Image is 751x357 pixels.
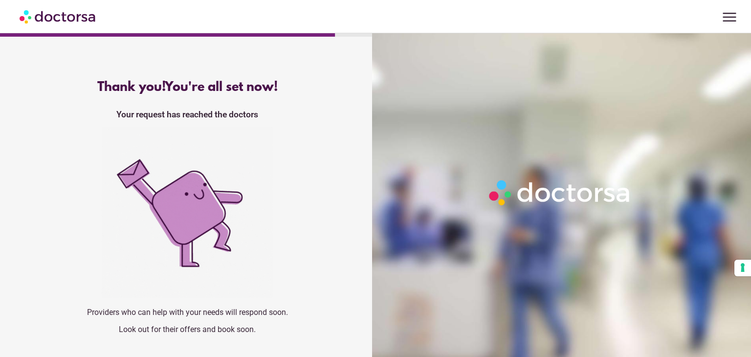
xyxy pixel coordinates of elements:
[102,127,273,298] img: success
[20,5,97,27] img: Doctorsa.com
[734,260,751,276] button: Your consent preferences for tracking technologies
[27,308,348,317] p: Providers who can help with your needs will respond soon.
[720,8,739,26] span: menu
[485,176,635,209] img: Logo-Doctorsa-trans-White-partial-flat.png
[27,325,348,334] p: Look out for their offers and book soon.
[27,80,348,95] div: Thank you!
[165,80,278,95] span: You're all set now!
[116,110,258,119] strong: Your request has reached the doctors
